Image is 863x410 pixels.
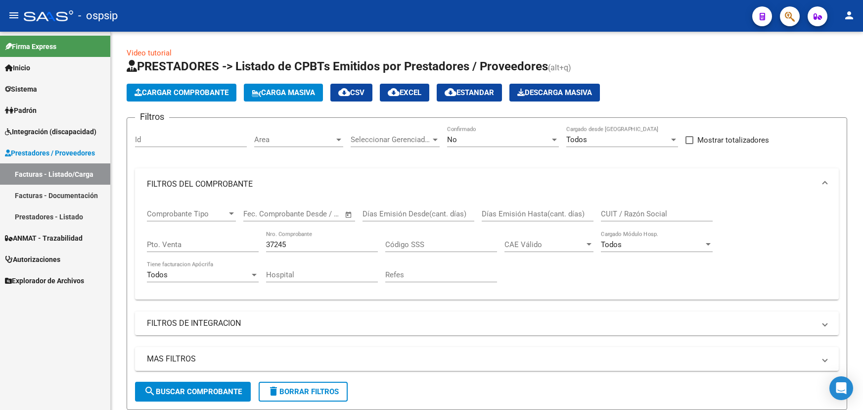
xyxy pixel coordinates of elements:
button: Descarga Masiva [509,84,600,102]
mat-icon: delete [268,385,279,397]
span: PRESTADORES -> Listado de CPBTs Emitidos por Prestadores / Proveedores [127,59,548,73]
mat-expansion-panel-header: FILTROS DE INTEGRACION [135,311,839,335]
span: No [447,135,457,144]
mat-icon: cloud_download [338,86,350,98]
span: EXCEL [388,88,421,97]
button: EXCEL [380,84,429,102]
button: Estandar [437,84,502,102]
span: Explorador de Archivos [5,275,84,286]
mat-expansion-panel-header: FILTROS DEL COMPROBANTE [135,168,839,200]
span: Area [254,135,334,144]
input: Fecha inicio [243,209,283,218]
input: Fecha fin [292,209,340,218]
mat-panel-title: FILTROS DE INTEGRACION [147,318,815,329]
mat-icon: menu [8,9,20,21]
span: ANMAT - Trazabilidad [5,233,83,244]
button: Open calendar [343,209,355,220]
span: Borrar Filtros [268,387,339,396]
span: Seleccionar Gerenciador [351,135,431,144]
button: Carga Masiva [244,84,323,102]
span: Sistema [5,84,37,95]
span: - ospsip [78,5,118,27]
h3: Filtros [135,110,169,124]
span: CAE Válido [504,240,585,249]
span: Comprobante Tipo [147,209,227,218]
span: Autorizaciones [5,254,60,265]
span: Estandar [445,88,494,97]
button: Borrar Filtros [259,382,348,402]
mat-icon: cloud_download [388,86,400,98]
span: (alt+q) [548,63,571,72]
button: Cargar Comprobante [127,84,236,102]
span: Inicio [5,62,30,73]
button: Buscar Comprobante [135,382,251,402]
span: Cargar Comprobante [135,88,228,97]
div: FILTROS DEL COMPROBANTE [135,200,839,300]
div: Open Intercom Messenger [829,376,853,400]
span: Firma Express [5,41,56,52]
span: Todos [147,270,168,279]
span: Todos [566,135,587,144]
mat-panel-title: MAS FILTROS [147,354,815,364]
mat-expansion-panel-header: MAS FILTROS [135,347,839,371]
span: Integración (discapacidad) [5,126,96,137]
span: Mostrar totalizadores [697,134,769,146]
span: Todos [601,240,622,249]
span: Buscar Comprobante [144,387,242,396]
span: Carga Masiva [252,88,315,97]
span: Prestadores / Proveedores [5,148,95,158]
app-download-masive: Descarga masiva de comprobantes (adjuntos) [509,84,600,102]
button: CSV [330,84,372,102]
span: CSV [338,88,364,97]
mat-icon: cloud_download [445,86,456,98]
mat-panel-title: FILTROS DEL COMPROBANTE [147,179,815,190]
mat-icon: person [843,9,855,21]
a: Video tutorial [127,49,172,57]
mat-icon: search [144,385,156,397]
span: Descarga Masiva [517,88,592,97]
span: Padrón [5,105,37,116]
